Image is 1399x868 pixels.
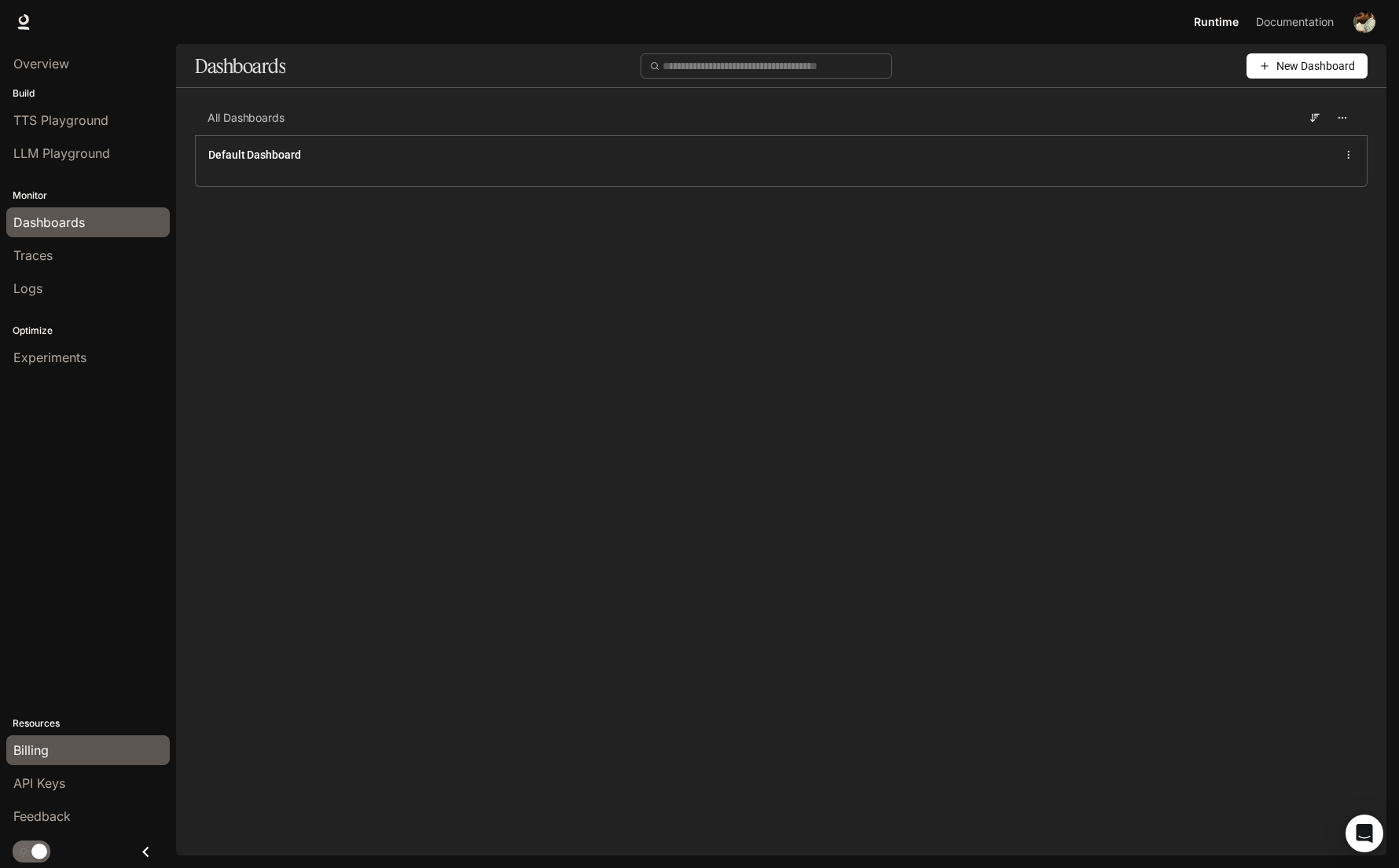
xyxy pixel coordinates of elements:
[208,147,301,163] a: Default Dashboard
[1353,11,1375,33] img: User avatar
[1256,13,1334,32] span: Documentation
[1247,6,1342,38] a: Documentation
[1188,6,1245,38] a: Runtime
[1346,815,1383,852] div: Open Intercom Messenger
[1194,13,1239,32] span: Runtime
[207,110,285,126] span: All Dashboards
[1349,6,1380,38] button: User avatar
[195,50,285,82] h1: Dashboards
[1276,57,1355,75] span: New Dashboard
[1247,53,1368,79] button: New Dashboard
